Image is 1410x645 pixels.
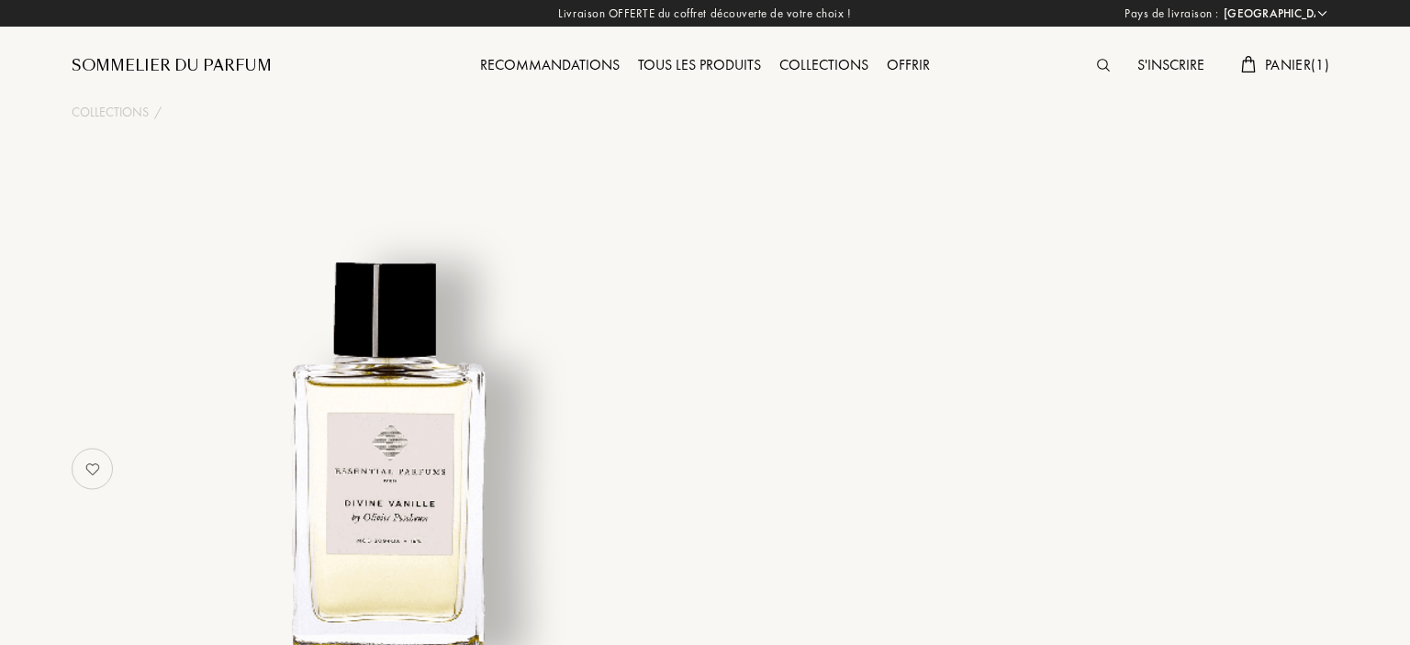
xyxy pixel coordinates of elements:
img: cart.svg [1241,56,1256,72]
span: Pays de livraison : [1125,5,1219,23]
div: S'inscrire [1128,54,1214,78]
div: Tous les produits [629,54,770,78]
img: search_icn.svg [1097,59,1110,72]
a: Recommandations [471,55,629,74]
a: Collections [72,103,149,122]
div: Recommandations [471,54,629,78]
a: Sommelier du Parfum [72,55,272,77]
img: no_like_p.png [74,450,111,487]
div: Offrir [878,54,939,78]
div: Collections [770,54,878,78]
a: Collections [770,55,878,74]
a: Offrir [878,55,939,74]
div: / [154,103,162,122]
a: S'inscrire [1128,55,1214,74]
span: Panier ( 1 ) [1265,55,1329,74]
a: Tous les produits [629,55,770,74]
